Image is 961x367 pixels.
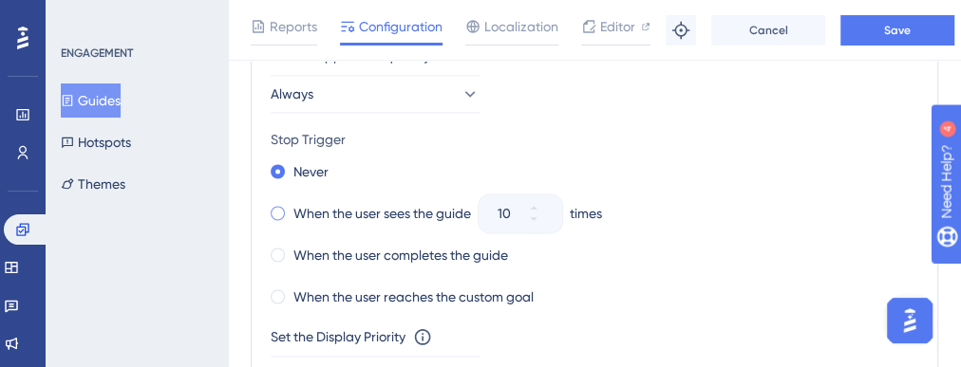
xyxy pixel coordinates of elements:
[711,15,825,46] button: Cancel
[293,160,329,183] label: Never
[570,202,602,225] div: times
[600,15,635,38] span: Editor
[61,83,121,118] button: Guides
[293,202,471,225] label: When the user sees the guide
[293,244,508,266] label: When the user completes the guide
[749,23,788,38] span: Cancel
[61,167,125,201] button: Themes
[61,46,133,61] div: ENGAGEMENT
[270,15,317,38] span: Reports
[271,325,405,348] div: Set the Display Priority
[271,128,918,151] div: Stop Trigger
[484,15,558,38] span: Localization
[884,23,911,38] span: Save
[271,75,480,113] button: Always
[61,125,131,159] button: Hotspots
[132,9,138,25] div: 4
[45,5,119,28] span: Need Help?
[840,15,954,46] button: Save
[881,292,938,349] iframe: UserGuiding AI Assistant Launcher
[271,83,313,105] span: Always
[293,285,534,308] label: When the user reaches the custom goal
[359,15,443,38] span: Configuration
